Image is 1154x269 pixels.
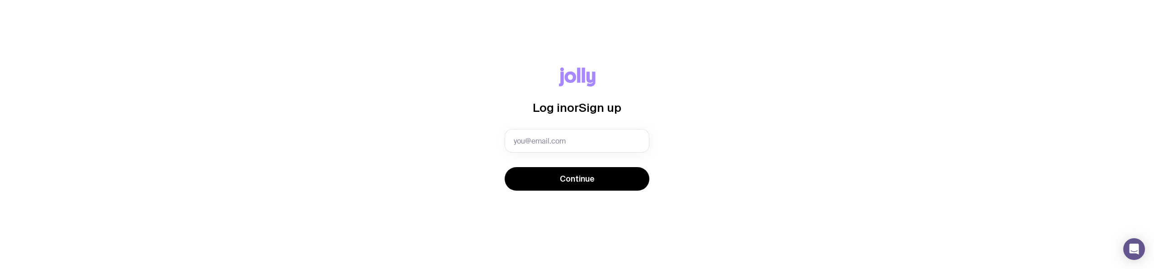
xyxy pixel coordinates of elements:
button: Continue [505,167,649,191]
input: you@email.com [505,129,649,153]
span: or [567,101,579,114]
span: Sign up [579,101,621,114]
div: Open Intercom Messenger [1123,238,1145,260]
span: Log in [533,101,567,114]
span: Continue [560,173,595,184]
